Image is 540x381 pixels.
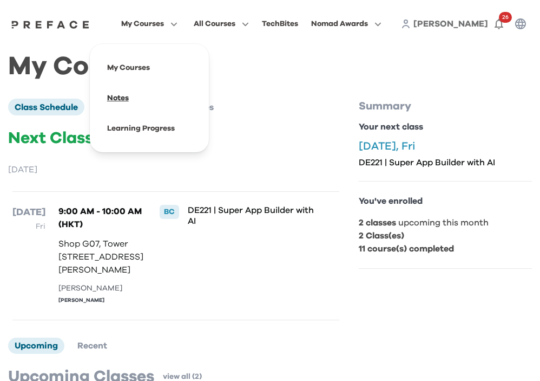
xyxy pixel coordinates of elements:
[15,341,58,350] span: Upcoming
[107,94,129,102] a: Notes
[311,17,368,30] span: Nomad Awards
[194,17,235,30] span: All Courses
[58,205,143,231] p: 9:00 AM - 10:00 AM (HKT)
[262,17,298,30] div: TechBites
[160,205,179,219] div: BC
[15,103,78,112] span: Class Schedule
[12,220,45,233] p: Fri
[118,17,181,31] button: My Courses
[58,296,143,305] div: [PERSON_NAME]
[359,244,454,253] b: 11 course(s) completed
[8,163,344,176] p: [DATE]
[359,99,532,114] p: Summary
[58,283,143,294] div: [PERSON_NAME]
[359,216,532,229] p: upcoming this month
[359,218,396,227] b: 2 classes
[413,17,488,30] a: [PERSON_NAME]
[359,140,532,153] p: [DATE], Fri
[359,157,532,168] p: DE221 | Super App Builder with AI
[8,61,532,73] h1: My Courses
[413,20,488,28] span: [PERSON_NAME]
[9,20,92,28] a: Preface Logo
[488,13,510,35] button: 26
[107,64,150,72] a: My Courses
[12,205,45,220] p: [DATE]
[359,195,532,208] p: You've enrolled
[359,231,404,240] b: 2 Class(es)
[188,205,324,227] p: DE221 | Super App Builder with AI
[359,120,532,133] p: Your next class
[499,12,512,23] span: 26
[9,20,92,29] img: Preface Logo
[8,128,344,148] p: Next Class
[190,17,252,31] button: All Courses
[58,237,143,276] p: Shop G07, Tower [STREET_ADDRESS][PERSON_NAME]
[308,17,385,31] button: Nomad Awards
[107,125,175,132] a: Learning Progress
[77,341,107,350] span: Recent
[121,17,164,30] span: My Courses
